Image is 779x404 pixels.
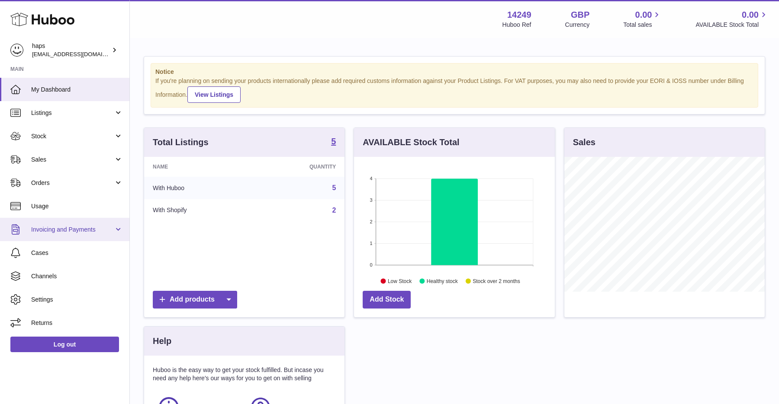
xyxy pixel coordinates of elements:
[565,21,590,29] div: Currency
[742,9,759,21] span: 0.00
[388,278,412,284] text: Low Stock
[187,86,241,103] a: View Listings
[153,366,336,382] p: Huboo is the easy way to get your stock fulfilled. But incase you need any help here's our ways f...
[370,219,373,224] text: 2
[31,272,123,280] span: Channels
[695,21,769,29] span: AVAILABLE Stock Total
[31,226,114,234] span: Invoicing and Payments
[31,319,123,327] span: Returns
[502,21,531,29] div: Huboo Ref
[31,202,123,210] span: Usage
[31,132,114,140] span: Stock
[153,335,171,347] h3: Help
[31,179,114,187] span: Orders
[153,137,209,148] h3: Total Listings
[32,51,127,57] span: [EMAIL_ADDRESS][DOMAIN_NAME]
[473,278,520,284] text: Stock over 2 months
[155,77,753,103] div: If you're planning on sending your products internationally please add required customs informati...
[370,241,373,246] text: 1
[31,86,123,94] span: My Dashboard
[31,109,114,117] span: Listings
[10,337,119,352] a: Log out
[370,197,373,203] text: 3
[144,177,252,199] td: With Huboo
[623,9,662,29] a: 0.00 Total sales
[144,157,252,177] th: Name
[363,291,411,309] a: Add Stock
[370,176,373,181] text: 4
[571,9,589,21] strong: GBP
[573,137,596,148] h3: Sales
[144,199,252,222] td: With Shopify
[332,184,336,191] a: 5
[623,21,662,29] span: Total sales
[695,9,769,29] a: 0.00 AVAILABLE Stock Total
[332,207,336,214] a: 2
[370,262,373,267] text: 0
[31,156,114,164] span: Sales
[10,44,23,57] img: hello@gethaps.co.uk
[252,157,345,177] th: Quantity
[427,278,458,284] text: Healthy stock
[32,42,110,58] div: haps
[31,249,123,257] span: Cases
[155,68,753,76] strong: Notice
[331,137,336,147] a: 5
[331,137,336,146] strong: 5
[31,296,123,304] span: Settings
[507,9,531,21] strong: 14249
[635,9,652,21] span: 0.00
[363,137,459,148] h3: AVAILABLE Stock Total
[153,291,237,309] a: Add products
